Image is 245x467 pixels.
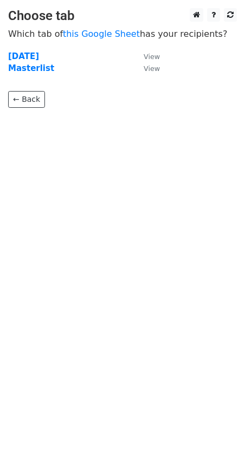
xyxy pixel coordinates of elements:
[8,63,54,73] a: Masterlist
[8,28,237,40] p: Which tab of has your recipients?
[144,53,160,61] small: View
[8,8,237,24] h3: Choose tab
[8,91,45,108] a: ← Back
[133,51,160,61] a: View
[8,51,39,61] a: [DATE]
[63,29,140,39] a: this Google Sheet
[144,64,160,73] small: View
[133,63,160,73] a: View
